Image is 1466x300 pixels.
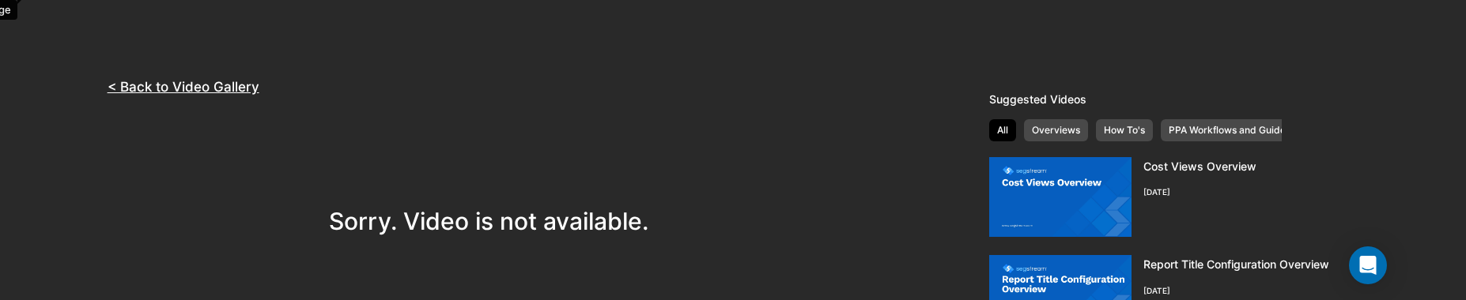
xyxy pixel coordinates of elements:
a: < Back to Video Gallery [108,79,259,95]
div: Open Intercom Messenger [1349,246,1387,284]
h5: Suggested Videos [989,93,1376,105]
p: Report Title Configuration Overview [1143,255,1329,274]
img: instructional video [989,157,1132,237]
li: PPA Workflows and Guides [1161,119,1298,141]
small: [DATE] [1143,286,1170,295]
p: Cost Views Overview [1143,157,1256,176]
li: How To's [1096,119,1153,141]
li: Overviews [1024,119,1088,141]
h2: Sorry. Video is not available. [329,208,648,234]
li: All [989,119,1016,141]
small: [DATE] [1143,187,1170,197]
